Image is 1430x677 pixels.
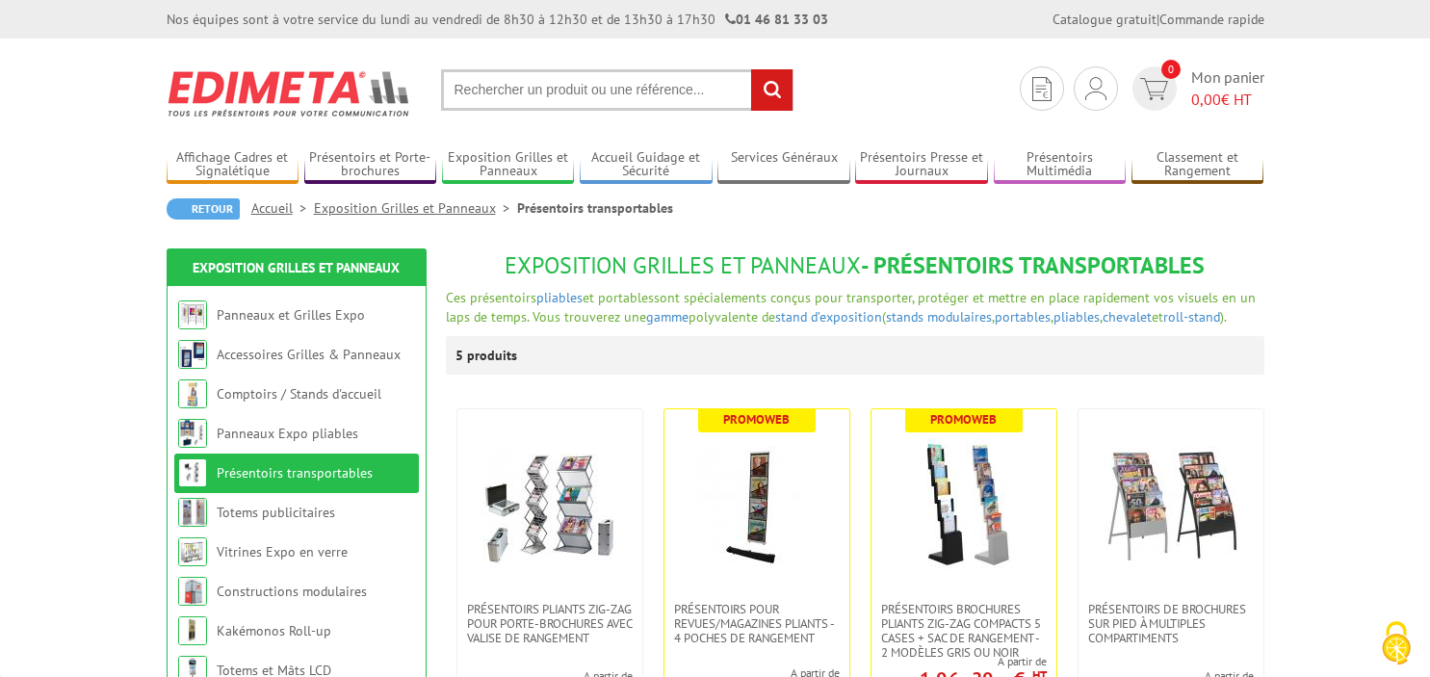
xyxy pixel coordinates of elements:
span: Présentoirs brochures pliants Zig-Zag compacts 5 cases + sac de rangement - 2 Modèles Gris ou Noir [881,602,1047,660]
a: pliables [1053,308,1100,325]
img: Totems publicitaires [178,498,207,527]
img: devis rapide [1032,77,1052,101]
a: Présentoirs et Porte-brochures [304,149,437,181]
img: Panneaux et Grilles Expo [178,300,207,329]
span: ( , , , et ). [882,308,1227,325]
a: Totems publicitaires [217,504,335,521]
div: Nos équipes sont à votre service du lundi au vendredi de 8h30 à 12h30 et de 13h30 à 17h30 [167,10,828,29]
img: Panneaux Expo pliables [178,419,207,448]
a: Services Généraux [717,149,850,181]
a: Classement et Rangement [1131,149,1264,181]
a: Constructions modulaires [217,583,367,600]
a: Présentoirs transportables [217,464,373,482]
input: Rechercher un produit ou une référence... [441,69,793,111]
img: Présentoirs de brochures sur pied à multiples compartiments [1104,438,1238,573]
a: Retour [167,198,240,220]
span: Présentoirs de brochures sur pied à multiples compartiments [1088,602,1254,645]
b: Promoweb [930,411,997,428]
a: stand d’exposition [775,308,882,325]
span: Présentoirs pliants Zig-Zag pour porte-brochures avec valise de rangement [467,602,633,645]
a: Présentoirs de brochures sur pied à multiples compartiments [1079,602,1263,645]
span: 0,00 [1191,90,1221,109]
img: Présentoirs pour revues/magazines pliants - 4 poches de rangement [689,438,824,573]
p: 5 produits [455,336,528,375]
a: Accueil Guidage et Sécurité [580,149,713,181]
a: Accessoires Grilles & Panneaux [217,346,401,363]
a: roll-stand [1163,308,1220,325]
a: Comptoirs / Stands d'accueil [217,385,381,403]
span: Exposition Grilles et Panneaux [505,250,861,280]
a: stands modulaires [886,308,992,325]
span: Présentoirs pour revues/magazines pliants - 4 poches de rangement [674,602,840,645]
span: A partir de [871,654,1047,669]
a: Exposition Grilles et Panneaux [442,149,575,181]
font: et portables [446,289,1256,325]
span: Mon panier [1191,66,1264,111]
button: Cookies (fenêtre modale) [1363,612,1430,677]
a: Présentoirs Multimédia [994,149,1127,181]
a: Présentoirs brochures pliants Zig-Zag compacts 5 cases + sac de rangement - 2 Modèles Gris ou Noir [871,602,1056,660]
a: Présentoirs pour revues/magazines pliants - 4 poches de rangement [664,602,849,645]
a: Panneaux et Grilles Expo [217,306,365,324]
strong: 01 46 81 33 03 [725,11,828,28]
img: Vitrines Expo en verre [178,537,207,566]
span: € HT [1191,89,1264,111]
img: Accessoires Grilles & Panneaux [178,340,207,369]
b: Promoweb [723,411,790,428]
img: Edimeta [167,58,412,129]
a: Exposition Grilles et Panneaux [314,199,517,217]
span: sont spécialements conçus pour transporter, protéger et mettre en place rapidement vos visuels en... [446,289,1256,325]
input: rechercher [751,69,793,111]
a: Affichage Cadres et Signalétique [167,149,299,181]
span: 0 [1161,60,1181,79]
a: Commande rapide [1159,11,1264,28]
span: Ces présentoirs [446,289,536,306]
img: Constructions modulaires [178,577,207,606]
a: Présentoirs pliants Zig-Zag pour porte-brochures avec valise de rangement [457,602,642,645]
img: Cookies (fenêtre modale) [1372,619,1420,667]
img: devis rapide [1140,78,1168,100]
img: Kakémonos Roll-up [178,616,207,645]
a: Kakémonos Roll-up [217,622,331,639]
a: Vitrines Expo en verre [217,543,348,560]
img: Présentoirs pliants Zig-Zag pour porte-brochures avec valise de rangement [482,438,617,573]
li: Présentoirs transportables [517,198,673,218]
a: Catalogue gratuit [1053,11,1157,28]
img: devis rapide [1085,77,1106,100]
a: Exposition Grilles et Panneaux [193,259,400,276]
img: Comptoirs / Stands d'accueil [178,379,207,408]
a: Accueil [251,199,314,217]
a: Présentoirs Presse et Journaux [855,149,988,181]
a: devis rapide 0 Mon panier 0,00€ HT [1128,66,1264,111]
div: | [1053,10,1264,29]
h1: - Présentoirs transportables [446,253,1264,278]
a: pliables [536,289,583,306]
a: Panneaux Expo pliables [217,425,358,442]
a: portables [995,308,1051,325]
a: gamme [646,308,689,325]
img: Présentoirs transportables [178,458,207,487]
a: chevalet [1103,308,1152,325]
img: Présentoirs brochures pliants Zig-Zag compacts 5 cases + sac de rangement - 2 Modèles Gris ou Noir [897,438,1031,573]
